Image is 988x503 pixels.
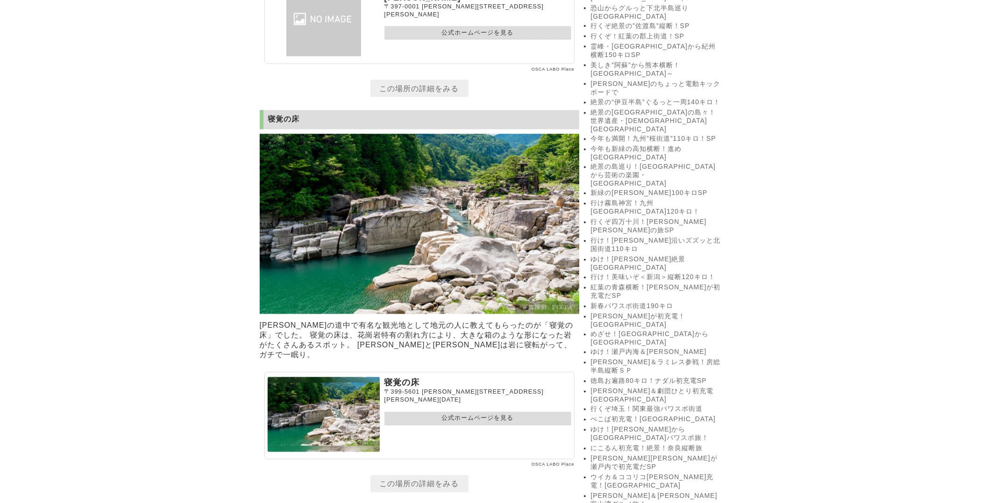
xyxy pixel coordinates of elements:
a: ウイカ＆ココリコ[PERSON_NAME]充電！[GEOGRAPHIC_DATA] [591,474,722,490]
a: この場所の詳細をみる [370,475,469,493]
a: にこるん初充電！絶景！奈良縦断旅 [591,445,722,453]
a: ゆけ！瀬戸内海＆[PERSON_NAME] [591,348,722,357]
span: 〒399-5601 [384,388,420,395]
a: 新春パワスポ街道190キロ [591,302,722,311]
a: 紅葉の青森横断！[PERSON_NAME]が初充電だSP [591,284,722,301]
a: [PERSON_NAME]が初充電！[GEOGRAPHIC_DATA] [591,313,722,329]
a: 行け！美味いぞ＜新潟＞縦断120キロ！ [591,273,722,282]
a: めざせ！[GEOGRAPHIC_DATA]から[GEOGRAPHIC_DATA] [591,331,722,346]
span: [PERSON_NAME][STREET_ADDRESS][PERSON_NAME][DATE] [384,388,544,403]
a: 絶景の島巡り！[GEOGRAPHIC_DATA]から芸術の楽園・[GEOGRAPHIC_DATA] [591,163,722,187]
img: 寝覚の床 [268,377,380,452]
img: 寝覚の床 [260,134,579,314]
a: 行け霧島神宮！九州[GEOGRAPHIC_DATA]120キロ！ [591,200,722,216]
a: 絶景の“伊豆半島”ぐるっと一周140キロ！ [591,99,722,107]
a: 行くぞ四万十川！[PERSON_NAME][PERSON_NAME]の旅SP [591,218,722,235]
span: [PERSON_NAME][STREET_ADDRESS][PERSON_NAME] [384,3,544,18]
span: 〒397-0001 [384,3,420,10]
a: 行くぞ絶景の”佐渡島”縦断！SP [591,22,722,30]
p: 寝覚の床 [384,377,571,388]
a: [PERSON_NAME][PERSON_NAME]が瀬戸内で初充電だSP [591,455,722,472]
a: [PERSON_NAME]のちょっと電動キックボードで [591,80,722,97]
a: ぺこぱ初充電！[GEOGRAPHIC_DATA] [591,416,722,424]
a: 徳島お遍路80キロ！ナダル初充電SP [591,377,722,386]
a: 今年も満開！九州”桜街道”110キロ！SP [591,135,722,144]
a: [PERSON_NAME]＆劇団ひとり初充電[GEOGRAPHIC_DATA] [591,388,722,403]
a: [PERSON_NAME]＆ラミレス参戦！房総半島縦断ＳＰ [591,359,722,375]
p: [PERSON_NAME]の道中で有名な観光地として地元の人に教えてもらったのが「寝覚の床」でした。 寝覚の床は、花崗岩特有の割れ方により、大きな箱のような形になった岩がたくさんあるスポット。 ... [260,319,579,363]
a: 行くぞ埼玉！関東最強パワスポ街道 [591,405,722,414]
a: 公式ホームページを見る [384,26,571,40]
a: 美しき”阿蘇”から熊本横断！[GEOGRAPHIC_DATA]～ [591,61,722,78]
a: 今年も新緑の高知横断！進め[GEOGRAPHIC_DATA] [591,145,722,161]
a: 行くぞ！紅葉の郡上街道！SP [591,32,722,41]
a: ゆけ！[PERSON_NAME]絶景[GEOGRAPHIC_DATA] [591,256,722,272]
a: OSCA LABO Place [532,462,575,467]
a: 恐山からグルっと下北半島巡り[GEOGRAPHIC_DATA] [591,4,722,20]
a: 新緑の[PERSON_NAME]100キロSP [591,189,722,198]
a: 行け！[PERSON_NAME]沿いズズッと北国街道110キロ [591,237,722,254]
h2: 寝覚の床 [260,110,579,129]
a: この場所の詳細をみる [370,80,469,97]
a: ゆけ！[PERSON_NAME]から[GEOGRAPHIC_DATA]パワスポ旅！ [591,426,722,443]
a: 絶景の[GEOGRAPHIC_DATA]の島々！世界遺産・[DEMOGRAPHIC_DATA][GEOGRAPHIC_DATA] [591,109,722,133]
a: 公式ホームページを見る [384,412,571,425]
a: OSCA LABO Place [532,67,575,72]
a: 霊峰・[GEOGRAPHIC_DATA]から紀州横断150キロSP [591,43,722,59]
